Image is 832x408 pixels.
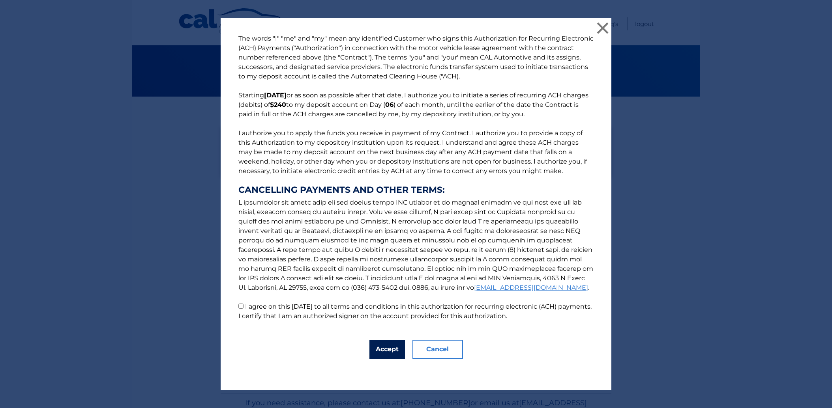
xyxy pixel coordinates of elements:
strong: CANCELLING PAYMENTS AND OTHER TERMS: [238,185,594,195]
button: Accept [369,340,405,359]
b: $240 [270,101,286,108]
p: The words "I" "me" and "my" mean any identified Customer who signs this Authorization for Recurri... [230,34,602,321]
label: I agree on this [DATE] to all terms and conditions in this authorization for recurring electronic... [238,303,592,320]
button: × [595,20,611,36]
b: [DATE] [264,91,287,99]
button: Cancel [412,340,463,359]
b: 06 [385,101,394,108]
a: [EMAIL_ADDRESS][DOMAIN_NAME] [474,284,588,291]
